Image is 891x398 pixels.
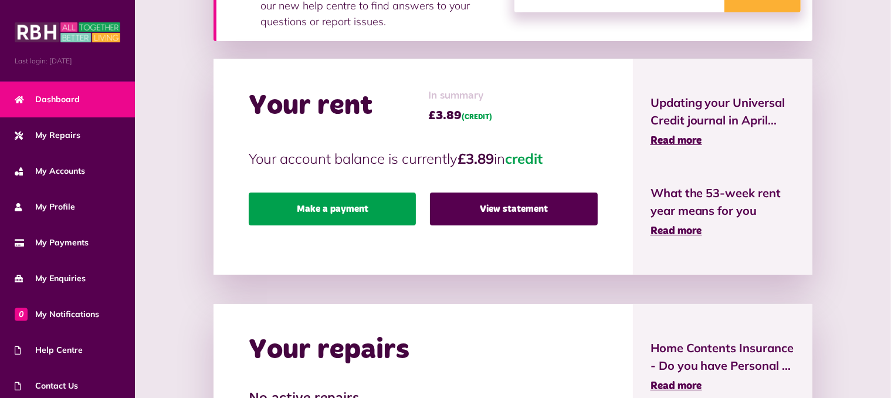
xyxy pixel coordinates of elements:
span: In summary [428,88,492,104]
span: Contact Us [15,380,78,392]
span: Read more [651,226,702,237]
span: £3.89 [428,107,492,124]
span: My Profile [15,201,75,213]
p: Your account balance is currently in [249,148,598,169]
a: Home Contents Insurance - Do you have Personal ... Read more [651,339,795,394]
span: (CREDIT) [462,114,492,121]
span: Dashboard [15,93,80,106]
strong: £3.89 [458,150,494,167]
a: Make a payment [249,193,416,225]
span: Read more [651,136,702,146]
span: Help Centre [15,344,83,356]
span: My Repairs [15,129,80,141]
a: What the 53-week rent year means for you Read more [651,184,795,240]
span: Updating your Universal Credit journal in April... [651,94,795,129]
a: Updating your Universal Credit journal in April... Read more [651,94,795,149]
span: Last login: [DATE] [15,56,120,66]
a: View statement [430,193,597,225]
span: 0 [15,308,28,321]
span: My Notifications [15,308,99,321]
h2: Your rent [249,89,372,123]
span: Read more [651,381,702,392]
span: Home Contents Insurance - Do you have Personal ... [651,339,795,375]
span: credit [505,150,543,167]
span: My Accounts [15,165,85,177]
span: My Payments [15,237,89,249]
h2: Your repairs [249,333,409,367]
img: MyRBH [15,21,120,44]
span: What the 53-week rent year means for you [651,184,795,220]
span: My Enquiries [15,272,86,285]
